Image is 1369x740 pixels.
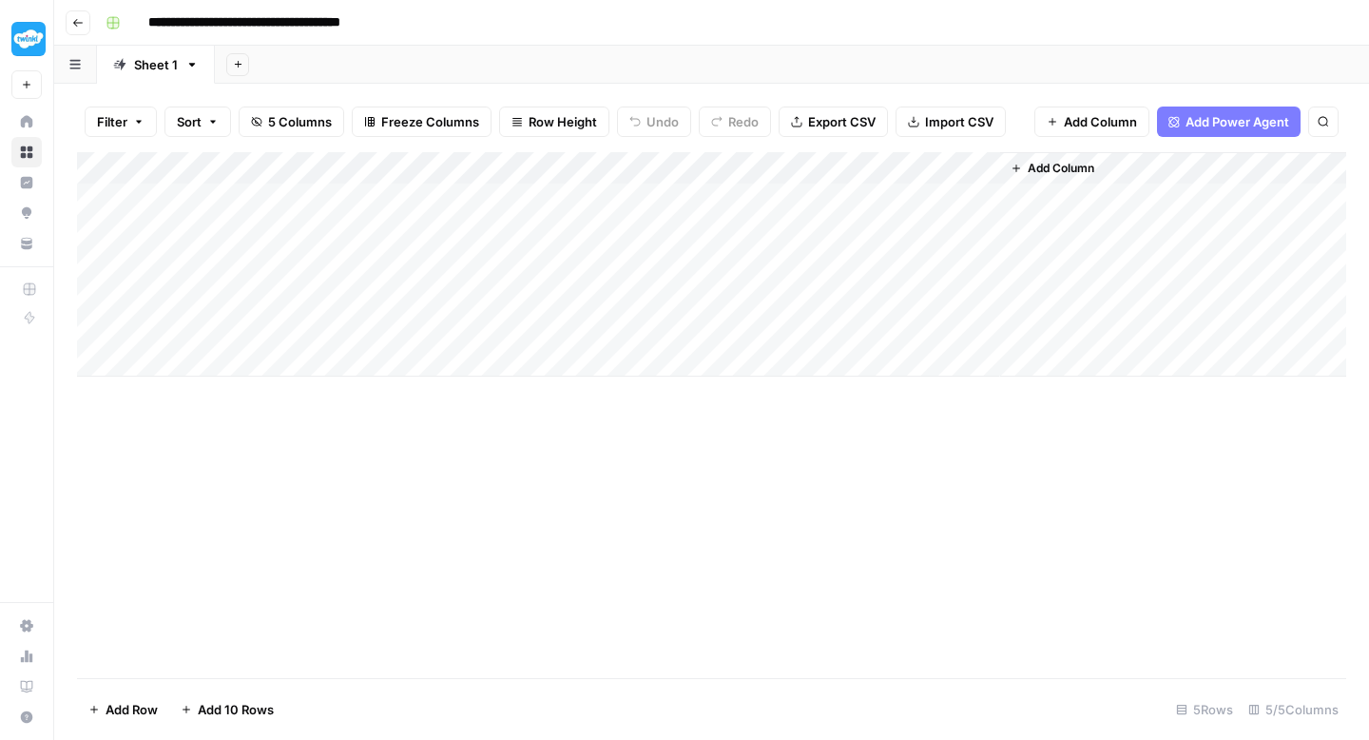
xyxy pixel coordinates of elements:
button: Export CSV [779,107,888,137]
button: Redo [699,107,771,137]
button: Add Row [77,694,169,725]
button: Undo [617,107,691,137]
button: 5 Columns [239,107,344,137]
a: Opportunities [11,198,42,228]
a: Learning Hub [11,672,42,702]
span: Filter [97,112,127,131]
span: 5 Columns [268,112,332,131]
img: Twinkl Logo [11,22,46,56]
a: Usage [11,641,42,672]
a: Home [11,107,42,137]
button: Filter [85,107,157,137]
button: Add 10 Rows [169,694,285,725]
span: Import CSV [925,112,993,131]
button: Workspace: Twinkl [11,15,42,63]
button: Freeze Columns [352,107,492,137]
div: 5 Rows [1168,694,1241,725]
a: Settings [11,611,42,641]
span: Freeze Columns [381,112,479,131]
span: Sort [177,112,202,131]
button: Add Column [1003,156,1102,181]
span: Add Column [1064,112,1137,131]
button: Sort [164,107,231,137]
a: Your Data [11,228,42,259]
span: Redo [728,112,759,131]
span: Add Column [1028,160,1094,177]
span: Row Height [529,112,597,131]
a: Browse [11,137,42,167]
span: Export CSV [808,112,876,131]
span: Add 10 Rows [198,700,274,719]
span: Add Row [106,700,158,719]
span: Add Power Agent [1186,112,1289,131]
button: Row Height [499,107,609,137]
div: 5/5 Columns [1241,694,1346,725]
button: Help + Support [11,702,42,732]
button: Add Column [1034,107,1149,137]
span: Undo [646,112,679,131]
div: Sheet 1 [134,55,178,74]
button: Add Power Agent [1157,107,1301,137]
button: Import CSV [896,107,1006,137]
a: Sheet 1 [97,46,215,84]
a: Insights [11,167,42,198]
